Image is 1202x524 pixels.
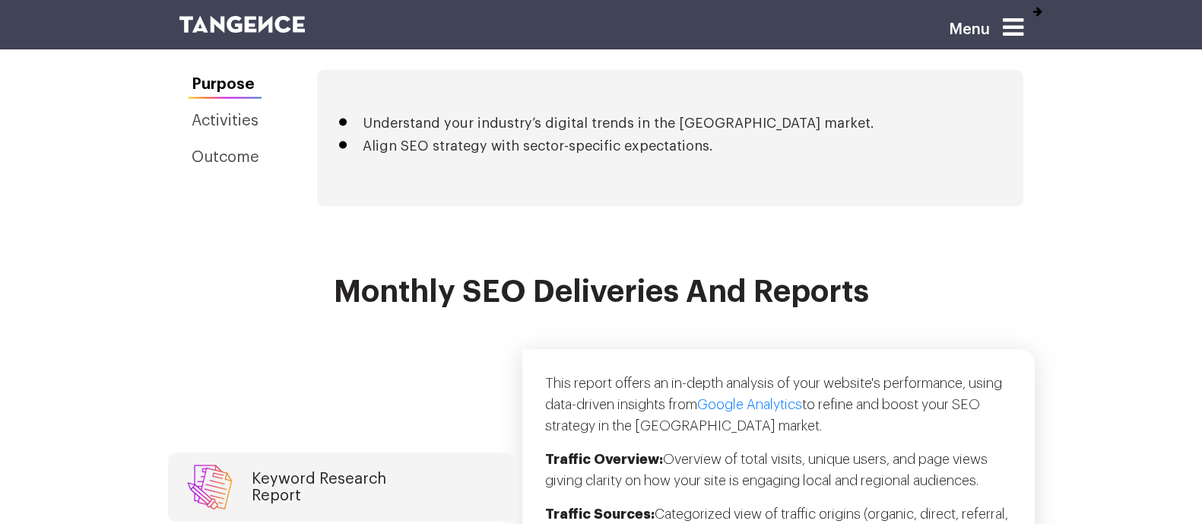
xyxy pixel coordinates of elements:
strong: Traffic Sources: [545,507,655,521]
img: logo SVG [179,16,306,33]
a: Activities [179,106,271,135]
p: This report offers an in-depth analysis of your website's performance, using data-driven insights... [545,373,1012,449]
strong: Traffic Overview: [545,453,663,466]
li: Understand your industry’s digital trends in the [GEOGRAPHIC_DATA] market. [363,116,978,131]
img: tab-icon1.svg [183,465,236,510]
h2: Monthly SEO Deliveries and Reports [179,275,1023,327]
p: Overview of total visits, unique users, and page views giving clarity on how your site is engagin... [545,449,1012,503]
li: Align SEO strategy with sector-specific expectations. [363,138,978,154]
a: Purpose [179,70,271,99]
a: Google Analytics [697,398,802,411]
h4: Keyword Research Report [252,471,386,504]
a: Outcome [179,143,271,172]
